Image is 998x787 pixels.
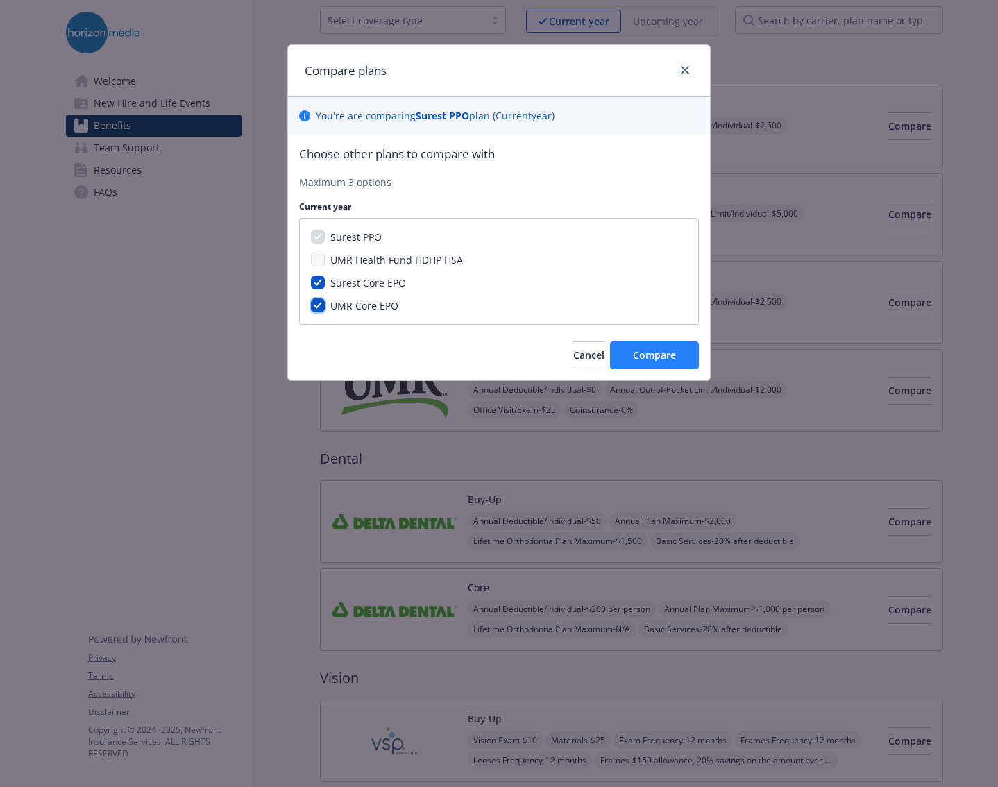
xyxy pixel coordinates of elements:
p: You ' re are comparing plan ( Current year) [316,108,555,123]
span: Cancel [573,348,604,362]
span: Surest Core EPO [330,276,406,289]
span: Compare [633,348,676,362]
p: Current year [299,201,699,212]
span: UMR Core EPO [330,299,398,312]
span: UMR Health Fund HDHP HSA [330,253,463,266]
button: Compare [610,341,699,369]
p: Maximum 3 options [299,175,699,189]
span: Surest PPO [330,230,382,244]
h1: Compare plans [305,62,387,80]
p: Choose other plans to compare with [299,145,699,163]
a: close [677,62,693,78]
button: Cancel [573,341,604,369]
b: Surest PPO [416,109,469,122]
